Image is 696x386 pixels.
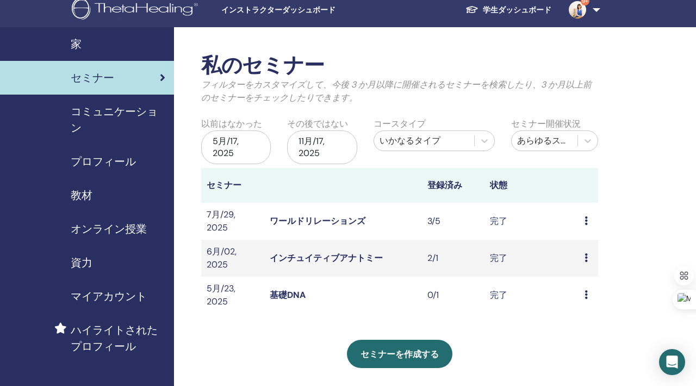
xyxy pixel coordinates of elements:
th: セミナー [201,168,264,203]
div: あらゆるステータス [517,134,572,147]
label: 以前はなかった [201,117,262,130]
td: 3/5 [422,203,485,240]
span: マイアカウント [71,288,147,304]
img: graduation-cap-white.svg [465,5,478,14]
a: ワールドリレーションズ [270,215,365,227]
div: いかなるタイプ [380,134,469,147]
h2: 私のセミナー [201,53,598,78]
label: その後ではない [287,117,348,130]
span: セミナーを作成する [361,348,439,360]
th: 状態 [484,168,579,203]
span: コミュニケーション [71,103,165,136]
a: セミナーを作成する [347,340,452,368]
td: 6月/02, 2025 [201,240,264,277]
div: Open Intercom Messenger [659,349,685,375]
p: フィルターをカスタマイズして、今後 3 か月以降に開催されるセミナーを検索したり、3 か月以上前のセミナーをチェックしたりできます。 [201,78,598,104]
td: 0/1 [422,277,485,314]
label: コースタイプ [374,117,426,130]
span: 資力 [71,254,92,271]
label: セミナー開催状況 [511,117,581,130]
td: 完了 [484,240,579,277]
span: セミナー [71,70,114,86]
td: 7月/29, 2025 [201,203,264,240]
span: 家 [71,36,82,52]
div: 11月/17, 2025 [287,130,357,164]
a: インチュイティブアナトミー [270,252,383,264]
span: インストラクターダッシュボード [221,4,384,16]
td: 2/1 [422,240,485,277]
td: 完了 [484,277,579,314]
th: 登録済み [422,168,485,203]
span: オンライン授業 [71,221,147,237]
span: 教材 [71,187,92,203]
div: 5月/17, 2025 [201,130,271,164]
a: 基礎DNA [270,289,306,301]
span: プロフィール [71,153,136,170]
td: 完了 [484,203,579,240]
td: 5月/23, 2025 [201,277,264,314]
span: ハイライトされたプロフィール [71,322,165,354]
img: default.jpg [569,1,586,18]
